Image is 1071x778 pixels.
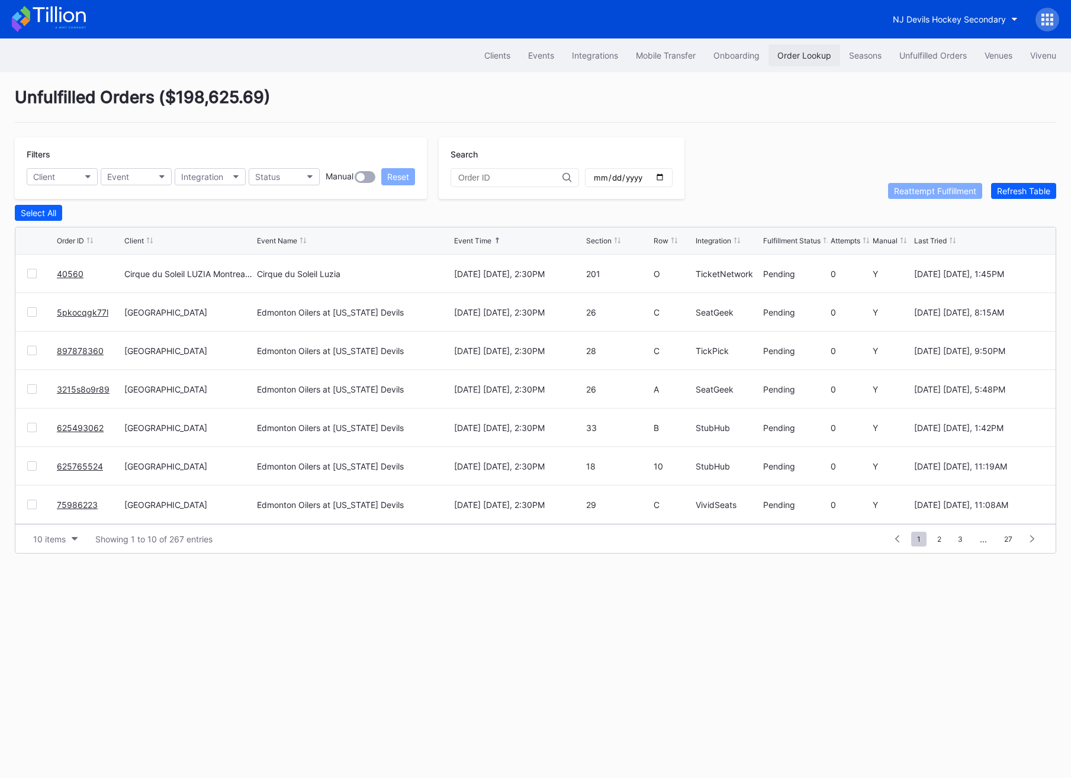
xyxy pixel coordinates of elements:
div: StubHub [696,461,760,471]
div: Select All [21,208,56,218]
div: Section [586,236,612,245]
div: O [654,269,693,279]
button: Reattempt Fulfillment [888,183,982,199]
div: Edmonton Oilers at [US_STATE] Devils [257,461,404,471]
div: Pending [763,384,828,394]
div: Filters [27,149,415,159]
input: Order ID [458,173,562,182]
button: Order Lookup [768,44,840,66]
div: Y [873,307,912,317]
div: [GEOGRAPHIC_DATA] [124,500,254,510]
button: NJ Devils Hockey Secondary [884,8,1027,30]
div: Cirque du Soleil LUZIA Montreal Secondary Payment Tickets [124,269,254,279]
div: 26 [586,307,651,317]
div: Order Lookup [777,50,831,60]
div: 0 [831,423,870,433]
div: Manual [326,171,353,183]
div: Integration [181,172,223,182]
div: Clients [484,50,510,60]
div: Cirque du Soleil Luzia [257,269,340,279]
button: Status [249,168,320,185]
div: 28 [586,346,651,356]
button: Vivenu [1021,44,1065,66]
div: Refresh Table [997,186,1050,196]
span: 3 [952,532,969,546]
button: Unfulfilled Orders [890,44,976,66]
a: Venues [976,44,1021,66]
div: Row [654,236,668,245]
div: C [654,307,693,317]
div: Edmonton Oilers at [US_STATE] Devils [257,500,404,510]
div: Attempts [831,236,860,245]
div: [DATE] [DATE], 9:50PM [914,346,1044,356]
div: Last Tried [914,236,947,245]
div: [GEOGRAPHIC_DATA] [124,423,254,433]
div: 10 items [33,534,66,544]
div: [DATE] [DATE], 1:45PM [914,269,1044,279]
div: Edmonton Oilers at [US_STATE] Devils [257,423,404,433]
div: Integrations [572,50,618,60]
div: Integration [696,236,731,245]
div: [DATE] [DATE], 2:30PM [454,346,584,356]
div: Pending [763,423,828,433]
a: 40560 [57,269,83,279]
div: 201 [586,269,651,279]
div: Y [873,269,912,279]
div: 0 [831,269,870,279]
button: Event [101,168,172,185]
div: Venues [985,50,1012,60]
a: Mobile Transfer [627,44,705,66]
div: [DATE] [DATE], 8:15AM [914,307,1044,317]
div: [DATE] [DATE], 2:30PM [454,461,584,471]
button: Refresh Table [991,183,1056,199]
div: Manual [873,236,898,245]
button: 10 items [27,531,83,547]
div: [GEOGRAPHIC_DATA] [124,461,254,471]
div: Y [873,500,912,510]
div: Unfulfilled Orders [899,50,967,60]
button: Integrations [563,44,627,66]
div: SeatGeek [696,307,760,317]
div: [GEOGRAPHIC_DATA] [124,307,254,317]
div: [GEOGRAPHIC_DATA] [124,346,254,356]
button: Events [519,44,563,66]
button: Onboarding [705,44,768,66]
div: TicketNetwork [696,269,760,279]
a: 75986223 [57,500,98,510]
div: 18 [586,461,651,471]
div: Search [451,149,673,159]
button: Reset [381,168,415,185]
div: 0 [831,500,870,510]
div: Client [124,236,144,245]
div: Order ID [57,236,84,245]
div: 0 [831,307,870,317]
div: [DATE] [DATE], 2:30PM [454,307,584,317]
div: Client [33,172,55,182]
div: Events [528,50,554,60]
div: A [654,384,693,394]
div: Edmonton Oilers at [US_STATE] Devils [257,307,404,317]
a: 3215s8o9r89 [57,384,110,394]
div: [DATE] [DATE], 11:19AM [914,461,1044,471]
a: 625493062 [57,423,104,433]
div: Onboarding [713,50,760,60]
div: [DATE] [DATE], 5:48PM [914,384,1044,394]
div: Seasons [849,50,882,60]
span: 1 [911,532,927,546]
div: 26 [586,384,651,394]
div: Edmonton Oilers at [US_STATE] Devils [257,384,404,394]
span: 27 [998,532,1018,546]
div: [DATE] [DATE], 2:30PM [454,500,584,510]
button: Client [27,168,98,185]
button: Seasons [840,44,890,66]
div: Event Name [257,236,297,245]
div: Event [107,172,129,182]
div: Mobile Transfer [636,50,696,60]
span: 2 [931,532,947,546]
div: Unfulfilled Orders ( $198,625.69 ) [15,87,1056,123]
